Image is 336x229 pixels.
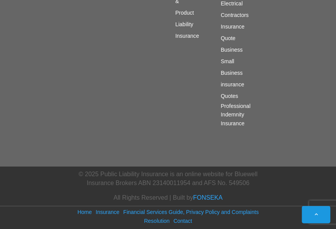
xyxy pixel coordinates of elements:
a: Back to top [302,206,330,223]
a: Home [78,209,92,215]
a: Professional Indemnity Insurance [221,103,250,126]
p: © 2025 Public Liability Insurance is an online website for Bluewell Insurance Brokers ABN 2314001... [77,170,259,187]
a: Contact [173,218,192,224]
a: Financial Services Guide, Privacy Policy and Complaints Resolution [123,209,258,224]
a: Small Business insurance Quotes [221,58,244,99]
a: Quote Business [221,35,243,53]
a: FONSEKA [193,194,222,201]
p: All Rights Reserved | Built by [77,194,259,202]
a: Insurance [96,209,119,215]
